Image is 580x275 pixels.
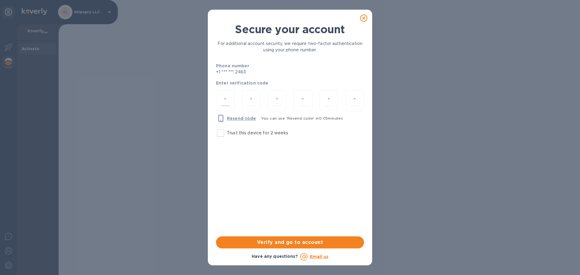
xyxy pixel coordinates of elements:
h1: Secure your account [216,23,364,36]
u: Resend code [227,116,256,121]
b: Phone number [216,63,249,68]
button: Verify and go to account [216,236,364,248]
p: For additional account security, we require two-factor authentication using your phone number. [216,40,364,53]
p: Trust this device for 2 weeks [227,130,288,136]
span: You can use 'Resend code' in 0 : 05 minutes [261,116,343,120]
b: Have any questions? [252,254,298,259]
a: Email us [310,254,328,259]
span: Verify and go to account [221,239,359,246]
p: Enter verification code [216,80,364,86]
